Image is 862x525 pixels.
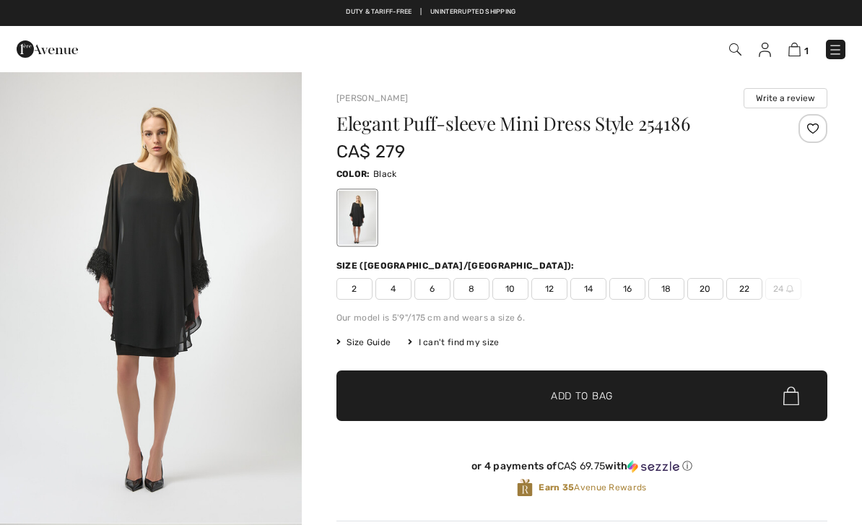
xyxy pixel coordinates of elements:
span: Color: [336,169,370,179]
a: 1 [788,40,809,58]
div: or 4 payments ofCA$ 69.75withSezzle Click to learn more about Sezzle [336,460,827,478]
span: 2 [336,278,373,300]
span: 6 [414,278,450,300]
img: Menu [828,43,843,57]
span: 24 [765,278,801,300]
div: Size ([GEOGRAPHIC_DATA]/[GEOGRAPHIC_DATA]): [336,259,578,272]
span: Add to Bag [551,389,613,404]
span: 12 [531,278,567,300]
a: 1ère Avenue [17,41,78,55]
img: ring-m.svg [786,285,793,292]
span: Size Guide [336,336,391,349]
div: Black [339,191,376,245]
span: 4 [375,278,412,300]
button: Write a review [744,88,827,108]
span: CA$ 279 [336,142,405,162]
span: 14 [570,278,606,300]
span: 20 [687,278,723,300]
a: [PERSON_NAME] [336,93,409,103]
h1: Elegant Puff-sleeve Mini Dress Style 254186 [336,114,746,133]
span: 8 [453,278,489,300]
img: Sezzle [627,460,679,473]
button: Add to Bag [336,370,827,421]
span: 18 [648,278,684,300]
span: 16 [609,278,645,300]
strong: Earn 35 [539,482,574,493]
span: Black [373,169,397,179]
span: 1 [804,45,809,56]
span: 22 [726,278,762,300]
div: or 4 payments of with [336,460,827,473]
img: 1ère Avenue [17,35,78,64]
span: Avenue Rewards [539,481,646,494]
img: Shopping Bag [788,43,801,56]
img: Avenue Rewards [517,478,533,498]
span: CA$ 69.75 [557,460,606,472]
img: My Info [759,43,771,57]
img: Search [729,43,741,56]
div: I can't find my size [408,336,499,349]
span: 10 [492,278,528,300]
img: Bag.svg [783,386,799,405]
div: Our model is 5'9"/175 cm and wears a size 6. [336,311,827,324]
